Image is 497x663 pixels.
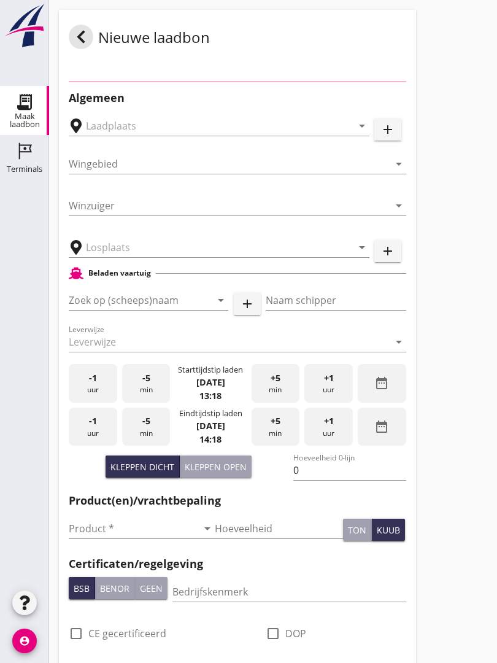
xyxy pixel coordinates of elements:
div: Nieuwe laadbon [69,25,210,54]
div: Kleppen open [185,460,247,473]
div: Starttijdstip laden [178,364,243,376]
h2: Beladen vaartuig [88,268,151,279]
span: +5 [271,371,280,385]
i: account_circle [12,629,37,653]
i: date_range [374,419,389,434]
i: arrow_drop_down [391,157,406,171]
input: Product * [69,519,198,538]
span: +1 [324,414,334,428]
strong: [DATE] [196,420,225,432]
input: Winzuiger [69,196,389,215]
span: +1 [324,371,334,385]
span: -5 [142,371,150,385]
i: add [380,122,395,137]
div: uur [304,408,353,446]
div: BSB [74,582,90,595]
i: date_range [374,376,389,390]
div: kuub [377,524,400,537]
i: arrow_drop_down [214,293,228,308]
button: Geen [135,577,168,599]
i: add [380,244,395,258]
input: Hoeveelheid [215,519,344,538]
span: +5 [271,414,280,428]
label: DOP [285,627,306,640]
input: Wingebied [69,154,389,174]
div: min [252,408,300,446]
div: uur [69,364,117,403]
div: Benor [100,582,129,595]
i: arrow_drop_down [391,198,406,213]
span: -1 [89,414,97,428]
div: min [122,364,171,403]
input: Hoeveelheid 0-lijn [293,460,406,480]
div: min [252,364,300,403]
button: ton [343,519,372,541]
i: arrow_drop_down [391,335,406,349]
div: uur [69,408,117,446]
strong: 13:18 [199,390,222,401]
h2: Algemeen [69,90,406,106]
button: Kleppen open [180,456,252,478]
strong: 14:18 [199,433,222,445]
h2: Certificaten/regelgeving [69,556,406,572]
strong: [DATE] [196,376,225,388]
div: uur [304,364,353,403]
button: kuub [372,519,405,541]
input: Losplaats [86,238,335,257]
span: -5 [142,414,150,428]
div: Kleppen dicht [110,460,174,473]
button: Kleppen dicht [106,456,180,478]
input: Naam schipper [266,290,406,310]
img: logo-small.a267ee39.svg [2,3,47,48]
i: arrow_drop_down [200,521,215,536]
button: BSB [69,577,95,599]
div: min [122,408,171,446]
button: Benor [95,577,135,599]
span: -1 [89,371,97,385]
label: CE gecertificeerd [88,627,166,640]
i: arrow_drop_down [355,118,369,133]
div: ton [348,524,366,537]
input: Zoek op (scheeps)naam [69,290,194,310]
input: Bedrijfskenmerk [172,582,406,602]
input: Laadplaats [86,116,335,136]
i: arrow_drop_down [355,240,369,255]
i: add [240,297,255,311]
div: Geen [140,582,163,595]
div: Eindtijdstip laden [179,408,242,419]
div: Terminals [7,165,42,173]
h2: Product(en)/vrachtbepaling [69,492,406,509]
